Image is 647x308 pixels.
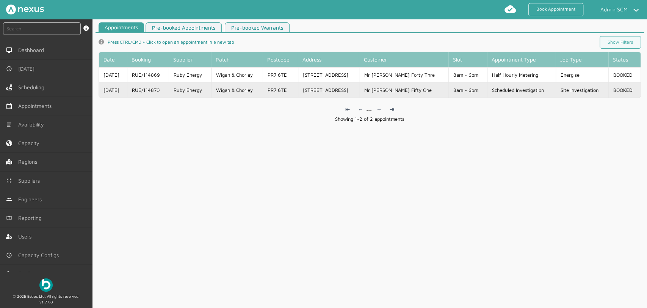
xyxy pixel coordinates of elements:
[18,271,56,277] span: Configurations
[169,52,211,67] th: Supplier
[211,67,263,82] td: Wigan & Chorley
[359,67,448,82] td: Mr [PERSON_NAME] Forty Thre
[298,67,359,82] td: [STREET_ADDRESS]
[359,82,448,98] td: Mr [PERSON_NAME] Fifty One
[18,159,40,165] span: Regions
[18,84,47,90] span: Scheduling
[18,178,43,184] span: Suppliers
[18,215,45,221] span: Reporting
[6,122,12,128] img: md-list.svg
[6,271,12,277] img: md-build.svg
[487,67,556,82] td: Half Hourly Metering
[169,67,211,82] td: Ruby Energy
[608,67,641,82] td: BOOKED
[448,82,487,98] td: 8am - 6pm
[99,52,127,67] th: Date
[99,116,641,122] div: Showing 1-2 of 2 appointments
[448,67,487,82] td: 8am - 6pm
[6,234,12,240] img: user-left-menu.svg
[556,52,609,67] th: Job Type
[6,196,12,202] img: md-people.svg
[6,103,12,109] img: appointments-left-menu.svg
[18,122,47,128] span: Availability
[600,36,641,49] a: Show Filters
[6,178,12,184] img: md-contract.svg
[3,22,81,35] input: Search by: Ref, PostCode, MPAN, MPRN, Account, Customer
[556,67,609,82] td: Energise
[556,82,609,98] td: Site Investigation
[528,3,583,16] a: Book Appointment
[6,252,12,258] img: md-time.svg
[6,84,12,90] img: scheduling-left-menu.svg
[169,82,211,98] td: Ruby Energy
[39,278,53,292] img: Beboc Logo
[225,22,290,33] a: Pre-booked Warrants
[373,104,385,115] a: →
[18,234,34,240] span: Users
[504,3,516,15] img: md-cloud-done.svg
[298,82,359,98] td: [STREET_ADDRESS]
[355,104,366,115] a: ←
[6,66,12,72] img: md-time.svg
[146,22,222,33] a: Pre-booked Appointments
[127,52,169,67] th: Booking
[6,159,12,165] img: regions.left-menu.svg
[6,140,12,146] img: capacity-left-menu.svg
[18,66,38,72] span: [DATE]
[18,103,55,109] span: Appointments
[18,252,62,258] span: Capacity Configs
[487,52,556,67] th: Appointment Type
[359,52,448,67] th: Customer
[298,52,359,67] th: Address
[487,82,556,98] td: Scheduled Investigation
[448,52,487,67] th: Slot
[211,82,263,98] td: Wigan & Chorley
[211,52,263,67] th: Patch
[99,22,144,33] a: Appointments
[18,47,47,53] span: Dashboard
[127,82,169,98] td: RUE/114870
[608,82,641,98] td: BOOKED
[342,104,353,115] a: ⇤
[6,47,12,53] img: md-desktop.svg
[99,82,127,98] td: [DATE]
[18,196,45,202] span: Engineers
[6,5,44,14] img: Nexus
[6,215,12,221] img: md-book.svg
[386,104,398,115] a: ⇥
[608,52,641,67] th: Status
[127,67,169,82] td: RUE/114869
[108,39,234,45] span: Press CTRL/CMD + Click to open an appointment in a new tab
[263,82,298,98] td: PR7 6TE
[263,67,298,82] td: PR7 6TE
[263,52,298,67] th: Postcode
[366,104,372,112] div: ...
[18,140,42,146] span: Capacity
[99,67,127,82] td: [DATE]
